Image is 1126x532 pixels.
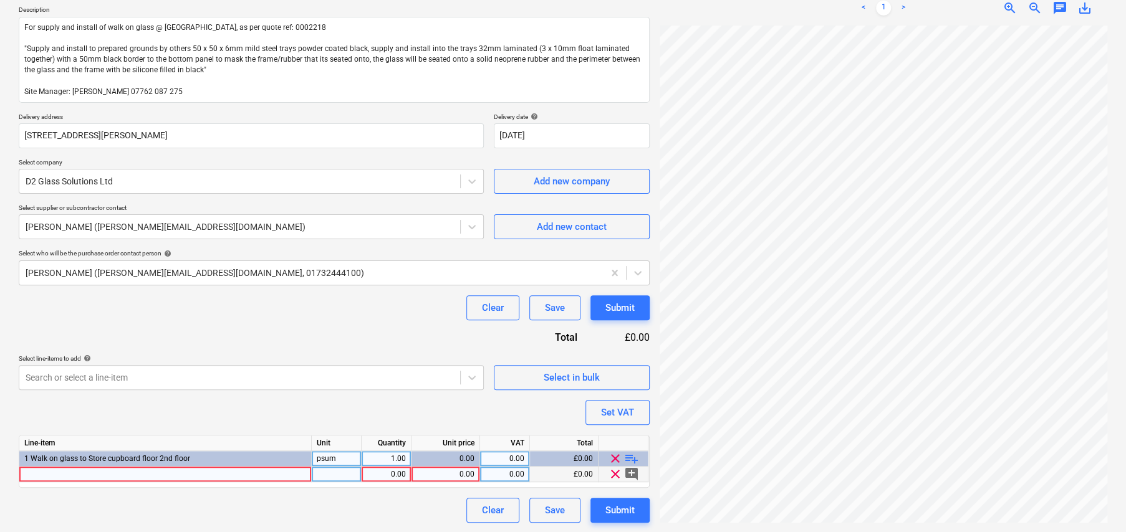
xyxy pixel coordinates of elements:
[605,300,635,316] div: Submit
[590,295,650,320] button: Submit
[494,214,650,239] button: Add new contact
[624,451,639,466] span: playlist_add
[81,354,91,362] span: help
[466,498,519,523] button: Clear
[590,498,650,523] button: Submit
[411,435,480,451] div: Unit price
[494,169,650,194] button: Add new company
[24,454,190,463] span: 1 Walk on glass to Store cupboard floor 2nd floor
[876,1,891,16] a: Page 1 is your current page
[624,467,639,482] span: add_comment
[485,467,524,482] div: 0.00
[488,330,597,344] div: Total
[856,1,871,16] a: Previous page
[1052,1,1067,16] span: chat
[494,365,650,390] button: Select in bulk
[362,435,411,451] div: Quantity
[480,435,530,451] div: VAT
[482,300,504,316] div: Clear
[1027,1,1042,16] span: zoom_out
[312,451,362,467] div: psum
[530,451,599,467] div: £0.00
[416,467,474,482] div: 0.00
[1003,1,1018,16] span: zoom_in
[528,113,538,120] span: help
[19,17,650,103] textarea: For supply and install of walk on glass @ [GEOGRAPHIC_DATA], as per quote ref: 0002218 "Supply an...
[537,219,607,235] div: Add new contact
[485,451,524,467] div: 0.00
[19,354,484,363] div: Select line-items to add
[19,6,650,16] p: Description
[367,467,406,482] div: 0.00
[896,1,911,16] a: Next page
[19,158,484,169] p: Select company
[367,451,406,467] div: 1.00
[1064,472,1126,532] iframe: Chat Widget
[416,451,474,467] div: 0.00
[608,451,623,466] span: clear
[601,404,634,420] div: Set VAT
[530,435,599,451] div: Total
[605,502,635,518] div: Submit
[545,502,565,518] div: Save
[312,435,362,451] div: Unit
[19,123,484,148] input: Delivery address
[597,330,650,344] div: £0.00
[529,295,580,320] button: Save
[482,502,504,518] div: Clear
[585,400,650,425] button: Set VAT
[494,123,650,148] input: Delivery date not specified
[494,113,650,121] div: Delivery date
[19,113,484,123] p: Delivery address
[608,467,623,482] span: clear
[1077,1,1092,16] span: save_alt
[545,300,565,316] div: Save
[19,435,312,451] div: Line-item
[530,467,599,482] div: £0.00
[161,250,171,257] span: help
[534,173,610,189] div: Add new company
[544,369,600,386] div: Select in bulk
[466,295,519,320] button: Clear
[529,498,580,523] button: Save
[19,249,650,257] div: Select who will be the purchase order contact person
[19,204,484,214] p: Select supplier or subcontractor contact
